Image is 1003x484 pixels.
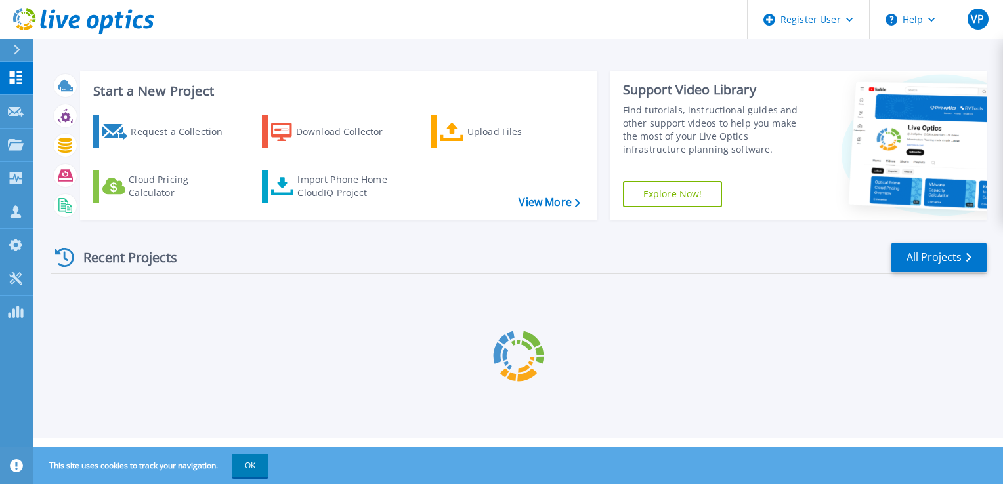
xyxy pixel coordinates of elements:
a: Upload Files [431,115,578,148]
span: VP [971,14,984,24]
a: Request a Collection [93,115,240,148]
div: Recent Projects [51,241,195,273]
div: Find tutorials, instructional guides and other support videos to help you make the most of your L... [623,104,812,156]
div: Cloud Pricing Calculator [129,173,234,199]
a: Download Collector [262,115,408,148]
div: Support Video Library [623,81,812,98]
div: Request a Collection [131,119,236,145]
button: OK [232,454,268,477]
h3: Start a New Project [93,84,580,98]
span: This site uses cookies to track your navigation. [36,454,268,477]
a: Explore Now! [623,181,723,207]
a: Cloud Pricing Calculator [93,170,240,203]
div: Download Collector [296,119,401,145]
a: All Projects [891,243,987,272]
div: Import Phone Home CloudIQ Project [297,173,400,199]
div: Upload Files [467,119,572,145]
a: View More [519,196,580,209]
